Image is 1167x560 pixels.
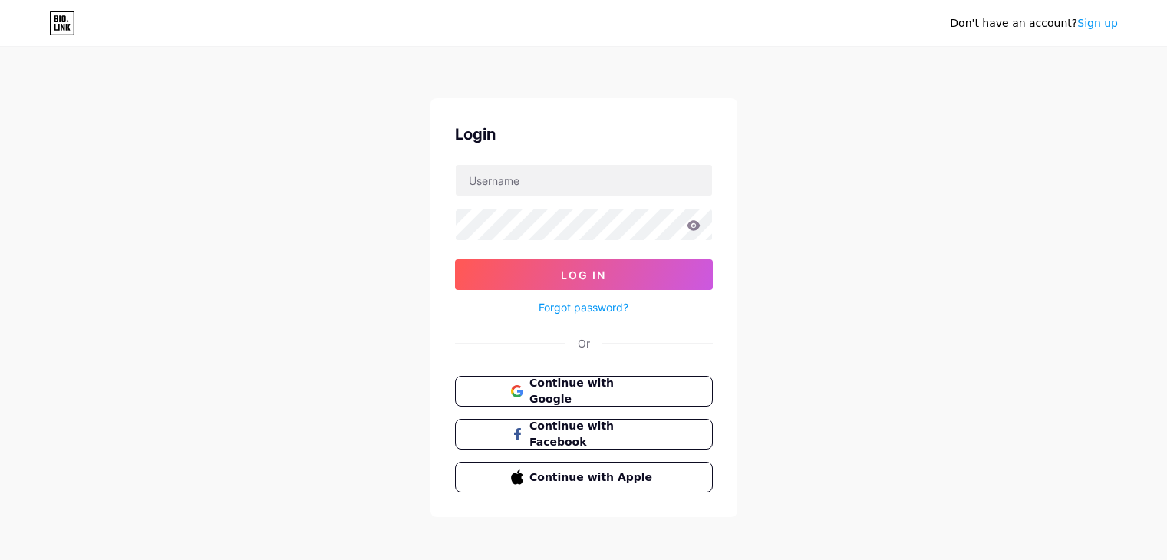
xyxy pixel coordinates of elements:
[455,123,713,146] div: Login
[950,15,1118,31] div: Don't have an account?
[1077,17,1118,29] a: Sign up
[455,462,713,492] button: Continue with Apple
[455,419,713,450] button: Continue with Facebook
[529,375,656,407] span: Continue with Google
[561,268,606,282] span: Log In
[529,418,656,450] span: Continue with Facebook
[539,299,628,315] a: Forgot password?
[529,469,656,486] span: Continue with Apple
[455,376,713,407] button: Continue with Google
[455,259,713,290] button: Log In
[578,335,590,351] div: Or
[456,165,712,196] input: Username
